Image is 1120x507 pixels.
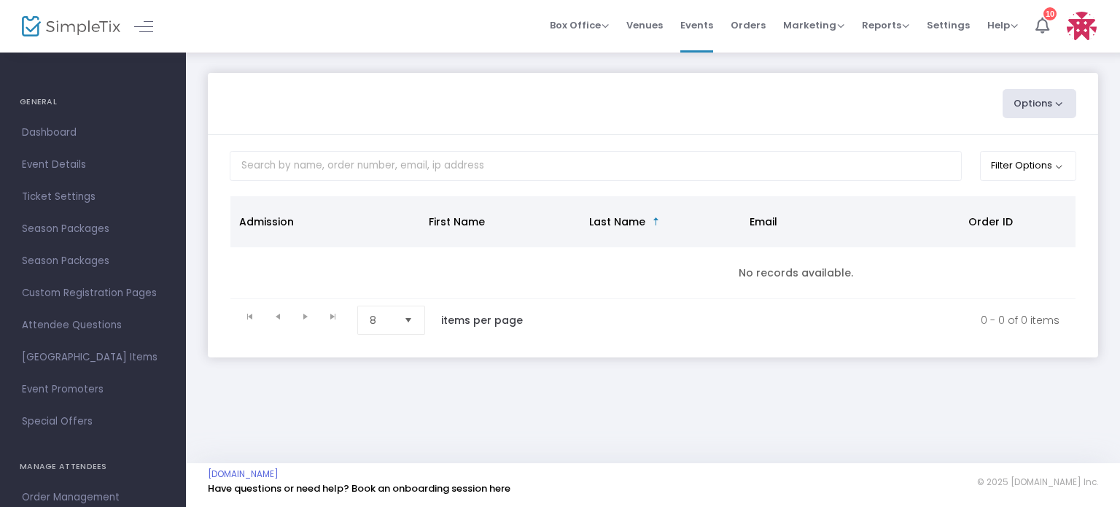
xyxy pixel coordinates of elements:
span: Dashboard [22,123,164,142]
span: Ticket Settings [22,187,164,206]
span: Settings [927,7,970,44]
div: Data table [230,196,1076,299]
span: Venues [626,7,663,44]
div: 10 [1043,7,1057,20]
kendo-pager-info: 0 - 0 of 0 items [553,306,1059,335]
span: Event Details [22,155,164,174]
span: Last Name [589,214,645,229]
span: Events [680,7,713,44]
span: © 2025 [DOMAIN_NAME] Inc. [977,476,1098,488]
span: 8 [370,313,392,328]
a: [DOMAIN_NAME] [208,468,279,480]
span: Special Offers [22,412,164,431]
span: Order Management [22,488,164,507]
button: Options [1003,89,1077,118]
span: Admission [239,214,294,229]
span: First Name [429,214,485,229]
span: Reports [862,18,909,32]
label: items per page [441,313,523,328]
span: Marketing [783,18,844,32]
span: Orders [731,7,766,44]
span: Help [987,18,1018,32]
span: Event Promoters [22,380,164,399]
span: Attendee Questions [22,316,164,335]
span: Sortable [650,216,662,228]
span: Email [750,214,777,229]
span: Season Packages [22,252,164,271]
span: Order ID [968,214,1013,229]
a: Have questions or need help? Book an onboarding session here [208,481,510,495]
h4: MANAGE ATTENDEES [20,452,166,481]
span: Custom Registration Pages [22,284,164,303]
button: Filter Options [980,151,1077,180]
span: Season Packages [22,220,164,239]
span: Box Office [550,18,609,32]
span: [GEOGRAPHIC_DATA] Items [22,348,164,367]
button: Select [398,306,419,334]
input: Search by name, order number, email, ip address [230,151,962,181]
h4: GENERAL [20,88,166,117]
